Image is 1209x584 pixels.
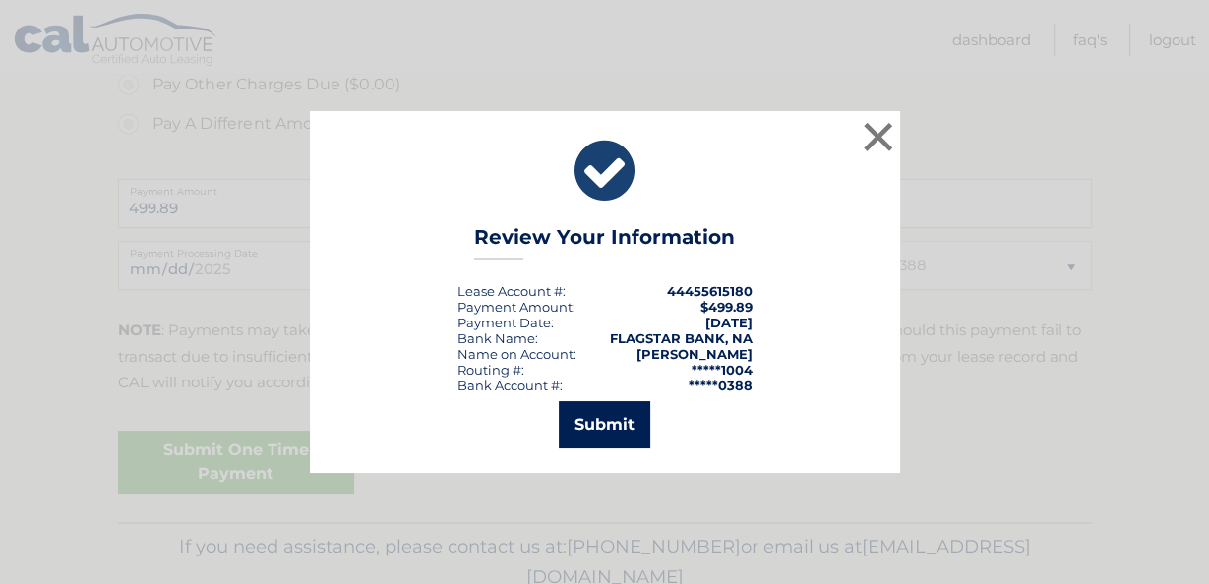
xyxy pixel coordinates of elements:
[610,330,753,346] strong: FLAGSTAR BANK, NA
[457,378,563,393] div: Bank Account #:
[474,225,735,260] h3: Review Your Information
[457,315,551,330] span: Payment Date
[457,362,524,378] div: Routing #:
[457,299,575,315] div: Payment Amount:
[457,315,554,330] div: :
[457,346,576,362] div: Name on Account:
[859,117,898,156] button: ×
[457,330,538,346] div: Bank Name:
[559,401,650,448] button: Submit
[705,315,753,330] span: [DATE]
[667,283,753,299] strong: 44455615180
[700,299,753,315] span: $499.89
[457,283,566,299] div: Lease Account #:
[636,346,753,362] strong: [PERSON_NAME]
